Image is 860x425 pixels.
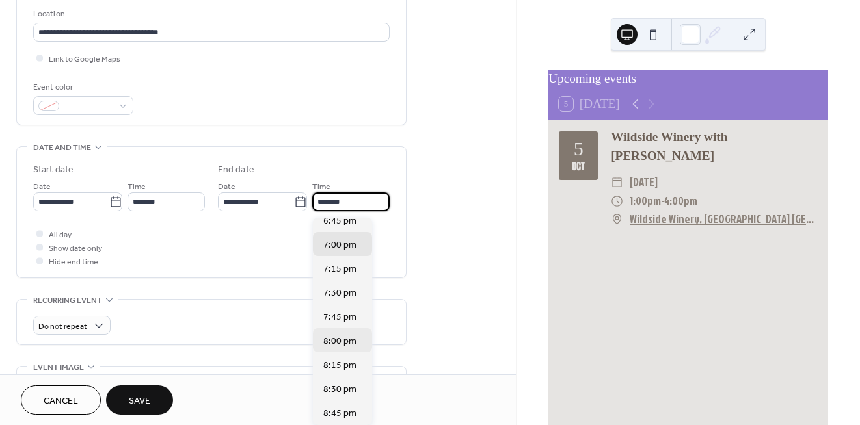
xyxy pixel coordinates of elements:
[106,385,173,415] button: Save
[611,210,623,229] div: ​
[33,81,131,94] div: Event color
[323,383,356,396] span: 8:30 pm
[661,192,664,211] span: -
[128,180,146,194] span: Time
[49,53,120,66] span: Link to Google Maps
[49,228,72,242] span: All day
[38,319,87,334] span: Do not repeat
[312,180,330,194] span: Time
[574,139,584,159] div: 5
[49,242,102,255] span: Show date only
[33,163,74,177] div: Start date
[572,162,585,172] div: Oct
[630,173,658,192] span: [DATE]
[548,70,828,88] div: Upcoming events
[323,263,356,276] span: 7:15 pm
[630,210,818,229] a: Wildside Winery, [GEOGRAPHIC_DATA] [GEOGRAPHIC_DATA]
[33,141,91,155] span: Date and time
[630,192,661,211] span: 1:00pm
[323,335,356,348] span: 8:00 pm
[323,359,356,372] span: 8:15 pm
[323,407,356,420] span: 8:45 pm
[33,180,51,194] span: Date
[611,128,818,166] div: Wildside Winery with [PERSON_NAME]
[33,361,84,374] span: Event image
[323,287,356,300] span: 7:30 pm
[323,311,356,324] span: 7:45 pm
[323,238,356,252] span: 7:00 pm
[33,7,387,21] div: Location
[44,394,78,408] span: Cancel
[33,294,102,307] span: Recurring event
[218,180,235,194] span: Date
[611,192,623,211] div: ​
[129,394,150,408] span: Save
[323,214,356,228] span: 6:45 pm
[49,255,98,269] span: Hide end time
[21,385,101,415] button: Cancel
[664,192,697,211] span: 4:00pm
[218,163,254,177] div: End date
[611,173,623,192] div: ​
